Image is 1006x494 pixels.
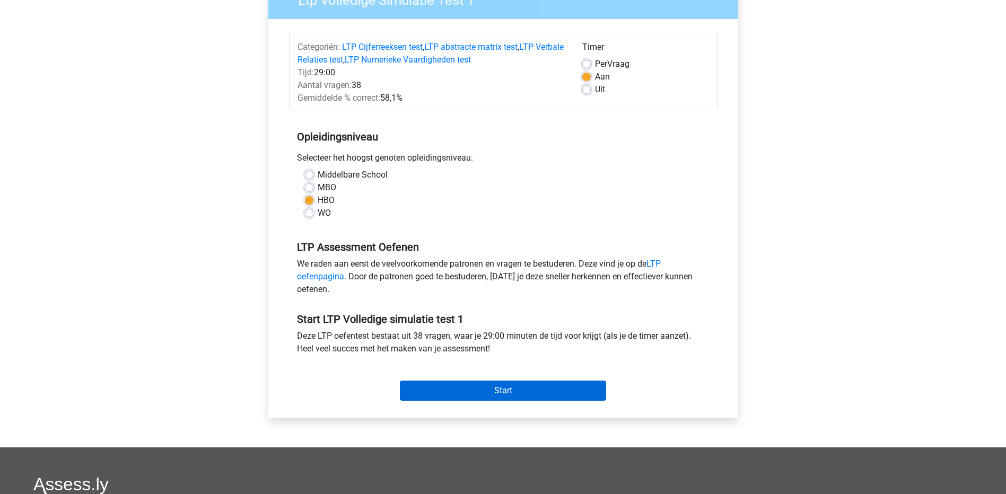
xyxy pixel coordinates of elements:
[298,80,352,90] span: Aantal vragen:
[289,152,718,169] div: Selecteer het hoogst genoten opleidingsniveau.
[290,92,574,104] div: 58,1%
[297,126,710,147] h5: Opleidingsniveau
[297,313,710,325] h5: Start LTP Volledige simulatie test 1
[298,67,314,77] span: Tijd:
[318,207,331,219] label: WO
[595,70,610,83] label: Aan
[289,330,718,359] div: Deze LTP oefentest bestaat uit 38 vragen, waar je 29:00 minuten de tijd voor krijgt (als je de ti...
[290,79,574,92] div: 38
[290,41,574,66] div: , , ,
[400,381,606,401] input: Start
[318,194,335,207] label: HBO
[595,59,607,69] span: Per
[595,58,629,70] label: Vraag
[318,181,336,194] label: MBO
[290,66,574,79] div: 29:00
[342,42,423,52] a: LTP Cijferreeksen test
[298,42,340,52] span: Categoriën:
[582,41,709,58] div: Timer
[424,42,518,52] a: LTP abstracte matrix test
[318,169,388,181] label: Middelbare School
[289,258,718,300] div: We raden aan eerst de veelvoorkomende patronen en vragen te bestuderen. Deze vind je op de . Door...
[345,55,471,65] a: LTP Numerieke Vaardigheden test
[297,241,710,253] h5: LTP Assessment Oefenen
[298,93,380,103] span: Gemiddelde % correct:
[595,83,605,96] label: Uit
